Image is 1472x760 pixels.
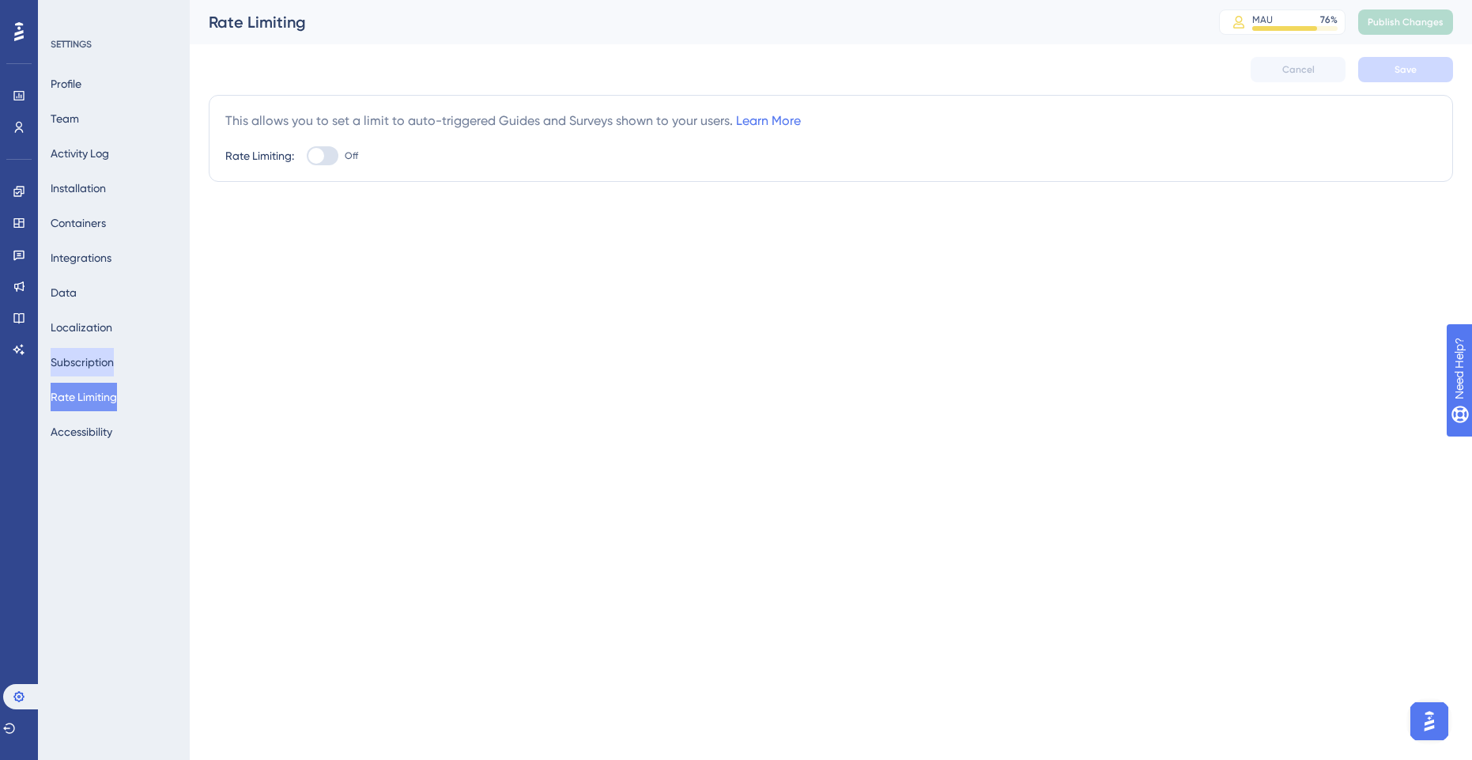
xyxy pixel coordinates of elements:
[1358,57,1453,82] button: Save
[209,11,1179,33] div: Rate Limiting
[51,244,111,272] button: Integrations
[1252,13,1273,26] div: MAU
[51,383,117,411] button: Rate Limiting
[1320,13,1338,26] div: 76 %
[1282,63,1315,76] span: Cancel
[51,348,114,376] button: Subscription
[1406,698,1453,745] iframe: UserGuiding AI Assistant Launcher
[1395,63,1417,76] span: Save
[1358,9,1453,35] button: Publish Changes
[51,209,106,237] button: Containers
[736,113,801,128] a: Learn More
[51,104,79,133] button: Team
[225,146,294,165] div: Rate Limiting:
[1251,57,1346,82] button: Cancel
[51,174,106,202] button: Installation
[51,38,179,51] div: SETTINGS
[225,112,801,130] div: This allows you to set a limit to auto-triggered Guides and Surveys shown to your users.
[51,418,112,446] button: Accessibility
[51,278,77,307] button: Data
[51,70,81,98] button: Profile
[37,4,99,23] span: Need Help?
[345,149,358,162] span: Off
[51,313,112,342] button: Localization
[51,139,109,168] button: Activity Log
[1368,16,1444,28] span: Publish Changes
